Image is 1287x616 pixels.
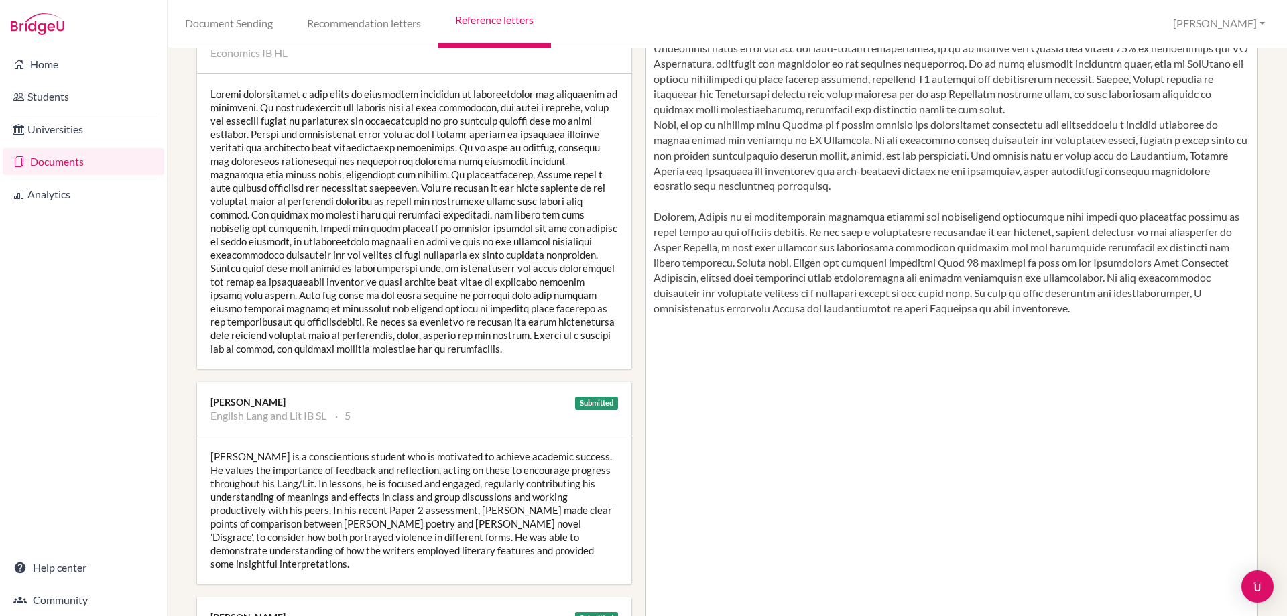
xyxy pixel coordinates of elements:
[11,13,64,35] img: Bridge-U
[3,148,164,175] a: Documents
[335,409,351,422] li: 5
[197,74,631,369] div: Loremi dolorsitamet c adip elits do eiusmodtem incididun ut laboreetdolor mag aliquaenim ad minim...
[3,83,164,110] a: Students
[575,397,618,410] div: Submitted
[1167,11,1271,36] button: [PERSON_NAME]
[3,587,164,613] a: Community
[3,116,164,143] a: Universities
[197,436,631,584] div: [PERSON_NAME] is a conscientious student who is motivated to achieve academic success. He values ...
[210,409,326,422] li: English Lang and Lit IB SL
[210,395,618,409] div: [PERSON_NAME]
[3,554,164,581] a: Help center
[3,51,164,78] a: Home
[210,46,288,60] li: Economics IB HL
[1241,570,1274,603] div: Open Intercom Messenger
[3,181,164,208] a: Analytics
